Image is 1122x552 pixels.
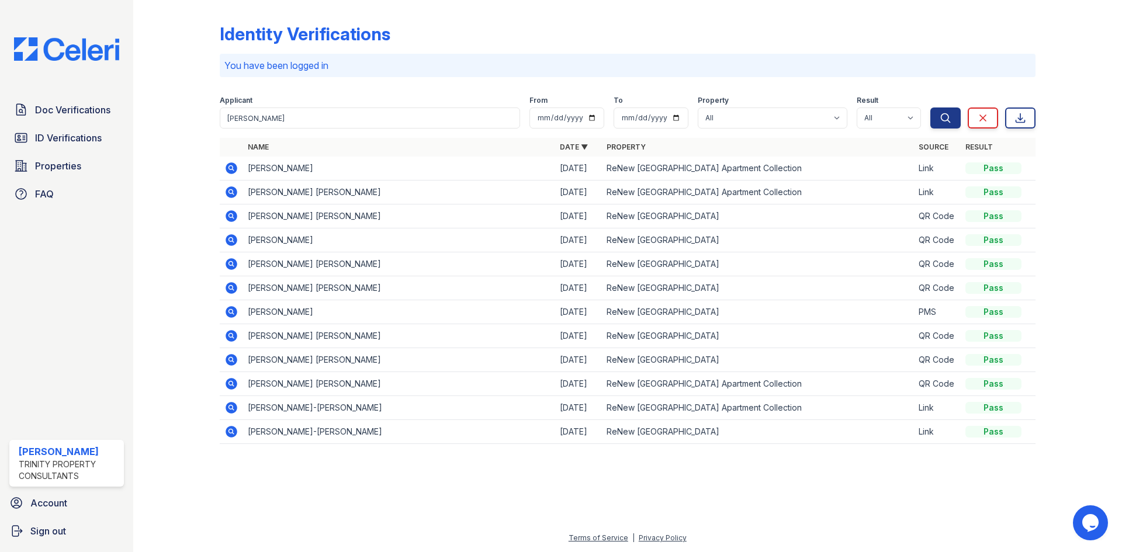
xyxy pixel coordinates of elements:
a: Sign out [5,519,129,543]
td: ReNew [GEOGRAPHIC_DATA] [602,276,914,300]
td: [PERSON_NAME]-[PERSON_NAME] [243,420,555,444]
div: Pass [965,234,1021,246]
iframe: chat widget [1073,505,1110,540]
td: ReNew [GEOGRAPHIC_DATA] Apartment Collection [602,372,914,396]
span: Properties [35,159,81,173]
a: Privacy Policy [639,533,687,542]
td: [DATE] [555,157,602,180]
label: Applicant [220,96,252,105]
td: [PERSON_NAME] [PERSON_NAME] [243,348,555,372]
label: Result [857,96,878,105]
td: QR Code [914,228,961,252]
a: Name [248,143,269,151]
td: Link [914,157,961,180]
td: QR Code [914,252,961,276]
td: [PERSON_NAME] [PERSON_NAME] [243,252,555,276]
td: ReNew [GEOGRAPHIC_DATA] [602,324,914,348]
td: [PERSON_NAME] [PERSON_NAME] [243,324,555,348]
div: Pass [965,282,1021,294]
td: [DATE] [555,300,602,324]
td: [DATE] [555,180,602,204]
td: [DATE] [555,252,602,276]
a: Date ▼ [560,143,588,151]
td: QR Code [914,372,961,396]
div: Pass [965,402,1021,414]
div: Identity Verifications [220,23,390,44]
label: Property [698,96,729,105]
td: QR Code [914,348,961,372]
td: ReNew [GEOGRAPHIC_DATA] [602,348,914,372]
td: PMS [914,300,961,324]
a: Properties [9,154,124,178]
div: Pass [965,426,1021,438]
td: [DATE] [555,348,602,372]
td: [PERSON_NAME] [PERSON_NAME] [243,276,555,300]
td: ReNew [GEOGRAPHIC_DATA] [602,252,914,276]
td: [PERSON_NAME] [243,157,555,180]
a: Account [5,491,129,515]
td: [PERSON_NAME]-[PERSON_NAME] [243,396,555,420]
div: Pass [965,258,1021,270]
span: FAQ [35,187,54,201]
span: Doc Verifications [35,103,110,117]
td: [DATE] [555,372,602,396]
td: QR Code [914,276,961,300]
div: Pass [965,210,1021,222]
td: ReNew [GEOGRAPHIC_DATA] Apartment Collection [602,396,914,420]
td: [DATE] [555,276,602,300]
div: Pass [965,186,1021,198]
div: Pass [965,378,1021,390]
td: ReNew [GEOGRAPHIC_DATA] [602,228,914,252]
td: [PERSON_NAME] [PERSON_NAME] [243,372,555,396]
td: [DATE] [555,396,602,420]
div: [PERSON_NAME] [19,445,119,459]
div: | [632,533,635,542]
div: Pass [965,354,1021,366]
td: [PERSON_NAME] [PERSON_NAME] [243,204,555,228]
a: ID Verifications [9,126,124,150]
td: [DATE] [555,228,602,252]
a: FAQ [9,182,124,206]
img: CE_Logo_Blue-a8612792a0a2168367f1c8372b55b34899dd931a85d93a1a3d3e32e68fde9ad4.png [5,37,129,61]
td: [DATE] [555,324,602,348]
span: Sign out [30,524,66,538]
td: ReNew [GEOGRAPHIC_DATA] [602,300,914,324]
td: QR Code [914,324,961,348]
label: From [529,96,548,105]
td: [PERSON_NAME] [243,228,555,252]
td: [DATE] [555,204,602,228]
td: Link [914,396,961,420]
a: Property [607,143,646,151]
td: ReNew [GEOGRAPHIC_DATA] Apartment Collection [602,157,914,180]
td: ReNew [GEOGRAPHIC_DATA] Apartment Collection [602,180,914,204]
span: Account [30,496,67,510]
p: You have been logged in [224,58,1031,72]
td: ReNew [GEOGRAPHIC_DATA] [602,204,914,228]
div: Trinity Property Consultants [19,459,119,482]
label: To [614,96,623,105]
div: Pass [965,162,1021,174]
td: [DATE] [555,420,602,444]
a: Result [965,143,993,151]
td: Link [914,420,961,444]
td: [PERSON_NAME] [243,300,555,324]
div: Pass [965,306,1021,318]
td: Link [914,180,961,204]
a: Terms of Service [569,533,628,542]
a: Doc Verifications [9,98,124,121]
input: Search by name or phone number [220,107,520,129]
td: QR Code [914,204,961,228]
td: [PERSON_NAME] [PERSON_NAME] [243,180,555,204]
span: ID Verifications [35,131,102,145]
a: Source [919,143,948,151]
td: ReNew [GEOGRAPHIC_DATA] [602,420,914,444]
div: Pass [965,330,1021,342]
